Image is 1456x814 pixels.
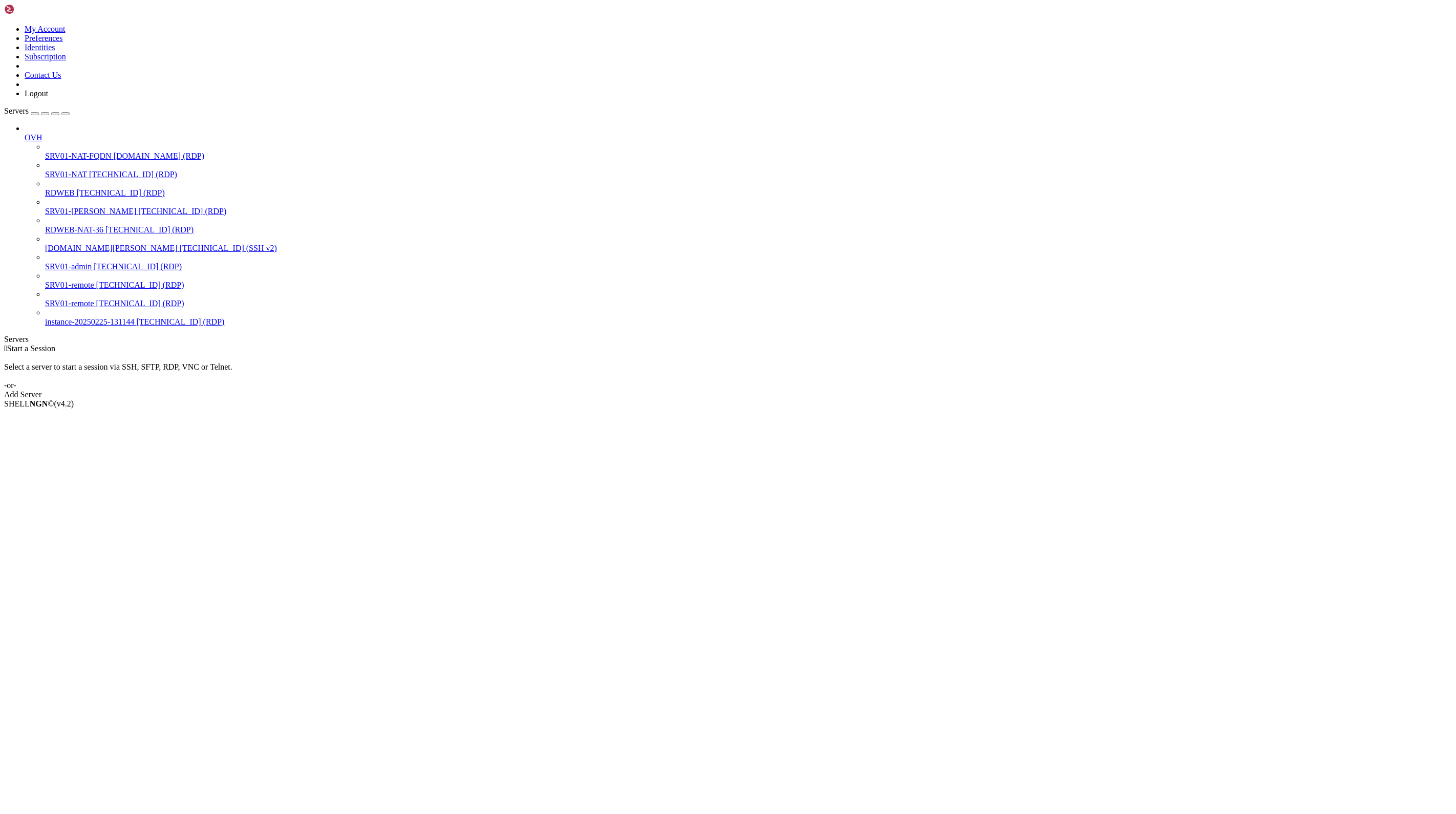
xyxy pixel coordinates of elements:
span: RDWEB [45,188,75,197]
span:  [4,344,7,353]
img: Shellngn [4,4,63,14]
a: Subscription [25,52,66,61]
a: SRV01-remote [TECHNICAL_ID] (RDP) [45,281,1452,290]
span: SRV01-[PERSON_NAME] [45,207,136,216]
span: SRV01-admin [45,262,92,271]
li: [DOMAIN_NAME][PERSON_NAME] [TECHNICAL_ID] (SSH v2) [45,234,1452,253]
span: SHELL © [4,399,74,408]
li: OVH [25,124,1452,327]
span: [TECHNICAL_ID] (RDP) [89,170,177,179]
div: Select a server to start a session via SSH, SFTP, RDP, VNC or Telnet. -or- [4,353,1452,390]
a: Preferences [25,34,63,42]
li: RDWEB [TECHNICAL_ID] (RDP) [45,179,1452,198]
span: [TECHNICAL_ID] (SSH v2) [180,244,277,252]
li: SRV01-NAT-FQDN [DOMAIN_NAME] (RDP) [45,142,1452,161]
span: SRV01-remote [45,299,94,308]
a: instance-20250225-131144 [TECHNICAL_ID] (RDP) [45,317,1452,327]
a: OVH [25,133,1452,142]
a: SRV01-NAT [TECHNICAL_ID] (RDP) [45,170,1452,179]
span: [DOMAIN_NAME] (RDP) [114,152,204,160]
span: [TECHNICAL_ID] (RDP) [77,188,165,197]
span: SRV01-remote [45,281,94,289]
span: instance-20250225-131144 [45,317,134,326]
span: Servers [4,106,29,115]
li: SRV01-NAT [TECHNICAL_ID] (RDP) [45,161,1452,179]
li: SRV01-[PERSON_NAME] [TECHNICAL_ID] (RDP) [45,198,1452,216]
a: SRV01-admin [TECHNICAL_ID] (RDP) [45,262,1452,271]
a: My Account [25,25,66,33]
span: [DOMAIN_NAME][PERSON_NAME] [45,244,178,252]
span: [TECHNICAL_ID] (RDP) [138,207,226,216]
span: SRV01-NAT-FQDN [45,152,112,160]
span: Start a Session [7,344,55,353]
a: SRV01-remote [TECHNICAL_ID] (RDP) [45,299,1452,308]
a: Servers [4,106,70,115]
li: SRV01-remote [TECHNICAL_ID] (RDP) [45,290,1452,308]
div: Servers [4,335,1452,344]
a: Logout [25,89,48,98]
a: RDWEB-NAT-36 [TECHNICAL_ID] (RDP) [45,225,1452,234]
span: 4.2.0 [54,399,74,408]
span: [TECHNICAL_ID] (RDP) [105,225,194,234]
div: Add Server [4,390,1452,399]
span: [TECHNICAL_ID] (RDP) [136,317,224,326]
span: RDWEB-NAT-36 [45,225,103,234]
span: OVH [25,133,42,142]
b: NGN [30,399,48,408]
a: Contact Us [25,71,61,79]
span: SRV01-NAT [45,170,87,179]
span: [TECHNICAL_ID] (RDP) [96,299,184,308]
a: Identities [25,43,55,52]
li: RDWEB-NAT-36 [TECHNICAL_ID] (RDP) [45,216,1452,234]
a: RDWEB [TECHNICAL_ID] (RDP) [45,188,1452,198]
a: SRV01-[PERSON_NAME] [TECHNICAL_ID] (RDP) [45,207,1452,216]
a: SRV01-NAT-FQDN [DOMAIN_NAME] (RDP) [45,152,1452,161]
span: [TECHNICAL_ID] (RDP) [94,262,182,271]
span: [TECHNICAL_ID] (RDP) [96,281,184,289]
li: instance-20250225-131144 [TECHNICAL_ID] (RDP) [45,308,1452,327]
a: [DOMAIN_NAME][PERSON_NAME] [TECHNICAL_ID] (SSH v2) [45,244,1452,253]
li: SRV01-remote [TECHNICAL_ID] (RDP) [45,271,1452,290]
li: SRV01-admin [TECHNICAL_ID] (RDP) [45,253,1452,271]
